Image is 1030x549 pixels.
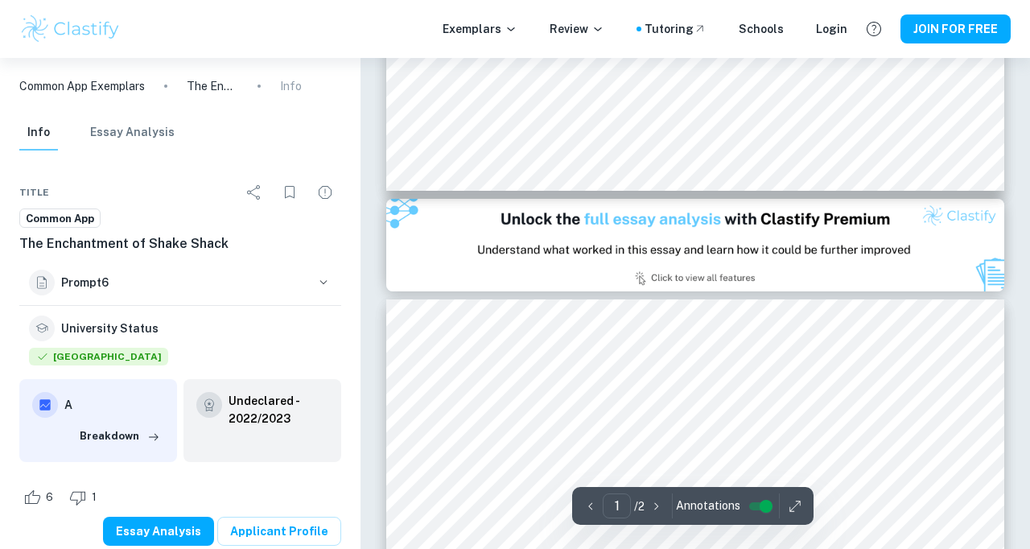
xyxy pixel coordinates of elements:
div: Bookmark [274,176,306,208]
span: [GEOGRAPHIC_DATA] [29,348,168,365]
button: Info [19,115,58,151]
img: Clastify logo [19,13,122,45]
span: 1 [83,489,105,506]
div: Like [19,485,62,510]
h6: Prompt 6 [61,274,309,291]
span: 6 [37,489,62,506]
img: Ad [386,199,1004,291]
span: Common App [20,211,100,227]
button: Essay Analysis [90,115,175,151]
h6: A [64,396,164,414]
p: Exemplars [443,20,517,38]
button: JOIN FOR FREE [900,14,1011,43]
div: Report issue [309,176,341,208]
div: Share [238,176,270,208]
a: Undeclared - 2022/2023 [229,392,328,427]
p: Review [550,20,604,38]
a: Common App Exemplars [19,77,145,95]
span: Title [19,185,49,200]
h6: The Enchantment of Shake Shack [19,234,341,254]
div: Dislike [65,485,105,510]
a: Schools [739,20,784,38]
div: Accepted: Stanford University [29,348,168,369]
p: The Enchantment of Shake Shack [187,77,238,95]
button: Help and Feedback [860,15,888,43]
a: Applicant Profile [217,517,341,546]
span: Annotations [676,497,740,514]
button: Breakdown [76,424,164,448]
a: Login [816,20,847,38]
p: Info [280,77,302,95]
a: Tutoring [645,20,707,38]
button: Prompt6 [19,260,341,305]
a: Common App [19,208,101,229]
h6: University Status [61,320,159,337]
p: / 2 [634,497,645,515]
button: Essay Analysis [103,517,214,546]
